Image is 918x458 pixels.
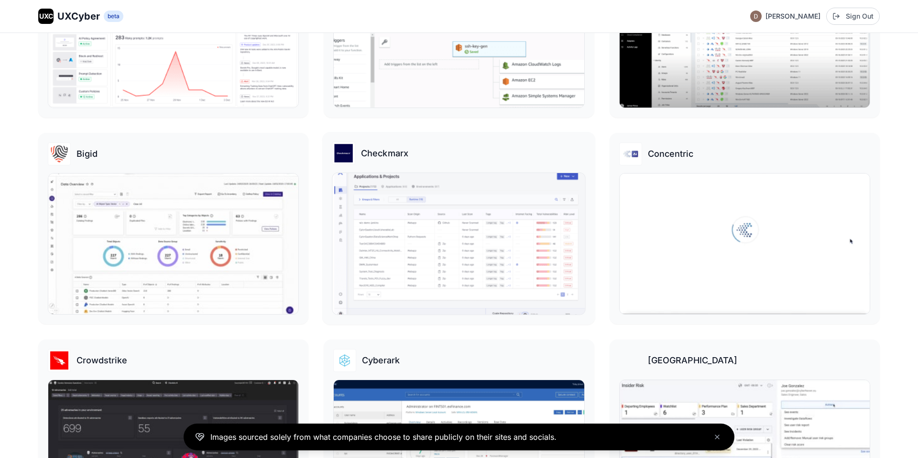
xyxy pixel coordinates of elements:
[48,349,70,371] img: Crowdstrike logo
[765,11,820,21] span: [PERSON_NAME]
[76,354,127,367] h3: Crowdstrike
[648,147,693,161] h3: Concentric
[76,147,98,161] h3: Bigid
[104,11,123,22] span: beta
[610,133,880,324] a: Concentric logoConcentricConcentric gallery
[48,174,298,314] img: Bigid gallery
[210,431,557,443] p: Images sourced solely from what companies choose to share publicly on their sites and socials.
[750,11,762,22] img: Profile
[333,173,586,315] img: Checkmarx gallery
[361,147,408,160] h3: Checkmarx
[48,143,70,165] img: Bigid logo
[324,133,594,324] a: Checkmarx logoCheckmarxCheckmarx gallery
[39,11,53,21] span: UXC
[826,8,880,25] button: Sign Out
[711,431,723,443] button: Close banner
[38,9,123,24] a: UXCUXCyberbeta
[620,174,870,314] img: Concentric gallery
[38,133,308,324] a: Bigid logoBigidBigid gallery
[648,354,737,367] h3: [GEOGRAPHIC_DATA]
[362,354,400,367] h3: Cyberark
[620,143,642,165] img: Concentric logo
[333,142,355,164] img: Checkmarx logo
[334,349,356,371] img: Cyberark logo
[57,10,100,23] span: UXCyber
